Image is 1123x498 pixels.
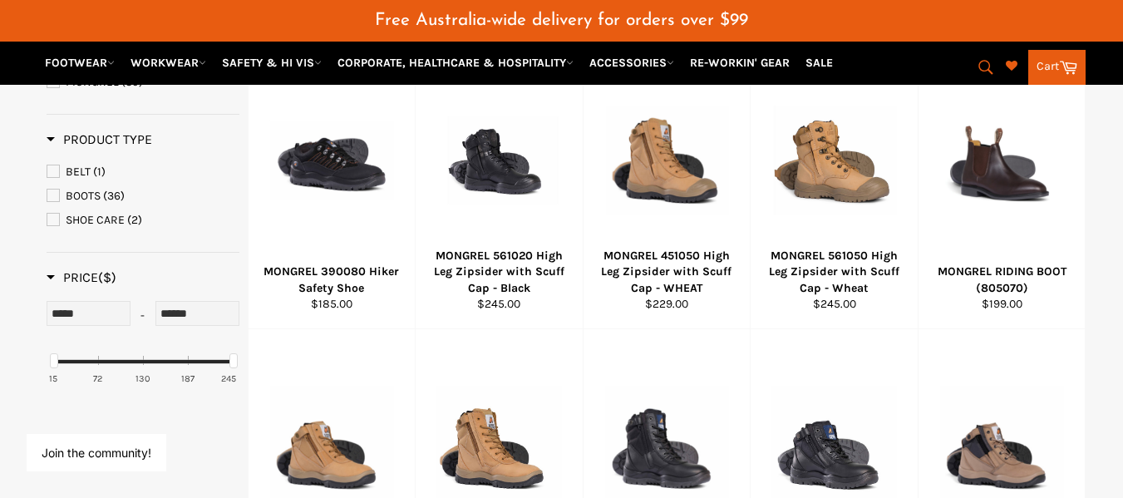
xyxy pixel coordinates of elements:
[259,264,405,296] div: MONGREL 390080 Hiker Safety Shoe
[155,301,239,326] input: Max Price
[181,372,195,385] div: 187
[799,48,840,77] a: SALE
[583,48,681,77] a: ACCESSORIES
[221,372,236,385] div: 245
[248,42,416,329] a: MONGREL 390080 Hiker Safety ShoeMONGREL 390080 Hiker Safety Shoe$185.00
[93,165,106,179] span: (1)
[594,248,740,296] div: MONGREL 451050 High Leg Zipsider with Scuff Cap - WHEAT
[98,269,116,285] span: ($)
[47,301,131,326] input: Min Price
[103,189,125,203] span: (36)
[47,131,152,147] span: Product Type
[375,12,748,29] span: Free Australia-wide delivery for orders over $99
[47,269,116,285] span: Price
[124,48,213,77] a: WORKWEAR
[93,372,102,385] div: 72
[49,372,57,385] div: 15
[1028,50,1086,85] a: Cart
[38,48,121,77] a: FOOTWEAR
[928,264,1075,296] div: MONGREL RIDING BOOT (805070)
[918,42,1086,329] a: MONGREL RIDING BOOT (805070)MONGREL RIDING BOOT (805070)$199.00
[583,42,751,329] a: MONGREL 451050 High Leg Zipsider with Scuff Cap - WHEATMONGREL 451050 High Leg Zipsider with Scuf...
[415,42,583,329] a: MONGREL 561020 High Leg Zipsider with Scuff Cap - BlackMONGREL 561020 High Leg Zipsider with Scuf...
[47,163,239,181] a: BELT
[66,165,91,179] span: BELT
[66,213,125,227] span: SHOE CARE
[47,131,152,148] h3: Product Type
[215,48,328,77] a: SAFETY & HI VIS
[135,372,150,385] div: 130
[66,189,101,203] span: BOOTS
[761,248,908,296] div: MONGREL 561050 High Leg Zipsider with Scuff Cap - Wheat
[47,187,239,205] a: BOOTS
[47,269,116,286] h3: Price($)
[127,213,142,227] span: (2)
[750,42,918,329] a: MONGREL 561050 High Leg Zipsider with Scuff Cap - WheatMONGREL 561050 High Leg Zipsider with Scuf...
[426,248,573,296] div: MONGREL 561020 High Leg Zipsider with Scuff Cap - Black
[683,48,796,77] a: RE-WORKIN' GEAR
[331,48,580,77] a: CORPORATE, HEALTHCARE & HOSPITALITY
[131,301,155,331] div: -
[42,446,151,460] button: Join the community!
[47,211,239,229] a: SHOE CARE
